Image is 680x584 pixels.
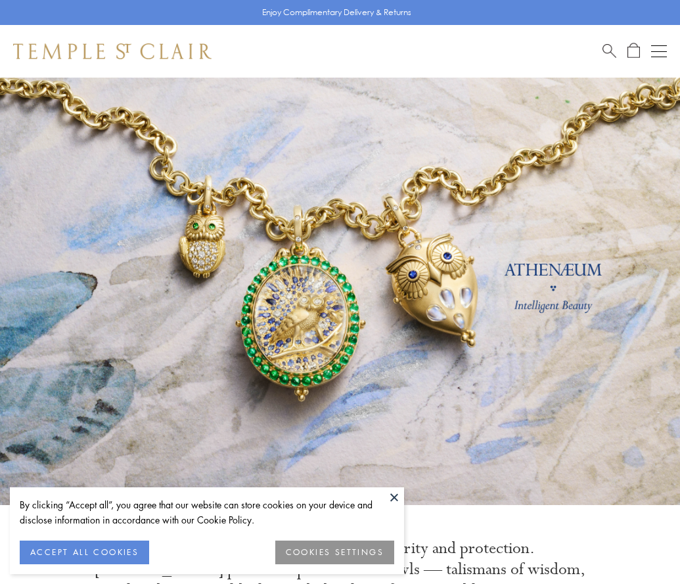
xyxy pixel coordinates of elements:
[651,43,667,59] button: Open navigation
[262,6,411,19] p: Enjoy Complimentary Delivery & Returns
[20,541,149,564] button: ACCEPT ALL COOKIES
[627,43,640,59] a: Open Shopping Bag
[275,541,394,564] button: COOKIES SETTINGS
[13,43,212,59] img: Temple St. Clair
[602,43,616,59] a: Search
[20,497,394,527] div: By clicking “Accept all”, you agree that our website can store cookies on your device and disclos...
